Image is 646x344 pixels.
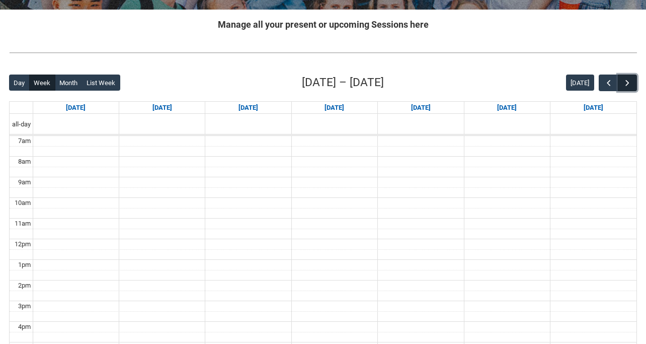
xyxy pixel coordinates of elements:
a: Go to August 29, 2025 [495,102,519,114]
img: REDU_GREY_LINE [9,47,637,58]
div: 4pm [16,322,33,332]
div: 8am [16,157,33,167]
h2: [DATE] – [DATE] [302,74,384,91]
div: 9am [16,177,33,187]
div: 2pm [16,281,33,291]
a: Go to August 30, 2025 [582,102,605,114]
a: Go to August 28, 2025 [409,102,433,114]
a: Go to August 26, 2025 [236,102,260,114]
a: Go to August 27, 2025 [322,102,346,114]
a: Go to August 25, 2025 [150,102,174,114]
button: Day [9,75,30,91]
button: Next Week [618,75,637,91]
a: Go to August 24, 2025 [64,102,88,114]
div: 1pm [16,260,33,270]
div: 7am [16,136,33,146]
button: List Week [82,75,120,91]
h2: Manage all your present or upcoming Sessions here [9,18,637,31]
button: Previous Week [599,75,618,91]
div: 10am [13,198,33,208]
span: all-day [10,119,33,129]
div: 3pm [16,301,33,311]
button: Month [55,75,83,91]
button: [DATE] [566,75,594,91]
button: Week [29,75,55,91]
div: 12pm [13,239,33,249]
div: 11am [13,219,33,229]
